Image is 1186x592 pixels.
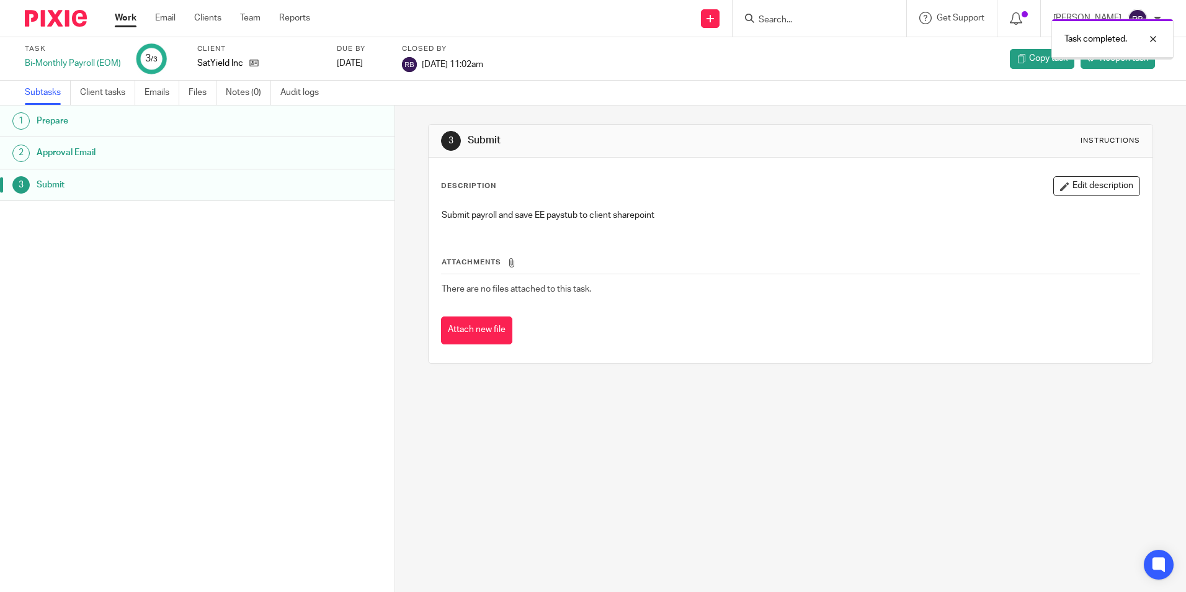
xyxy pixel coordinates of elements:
label: Client [197,44,321,54]
div: 3 [12,176,30,194]
a: Team [240,12,261,24]
p: SatYield Inc [197,57,243,70]
p: Submit payroll and save EE paystub to client sharepoint [442,209,1139,222]
div: 3 [145,52,158,66]
p: Description [441,181,496,191]
h1: Prepare [37,112,267,130]
span: [DATE] 11:02am [422,60,483,68]
div: [DATE] [337,57,386,70]
a: Reports [279,12,310,24]
label: Task [25,44,121,54]
a: Files [189,81,216,105]
img: svg%3E [402,57,417,72]
span: There are no files attached to this task. [442,285,591,294]
a: Client tasks [80,81,135,105]
h1: Approval Email [37,143,267,162]
a: Notes (0) [226,81,271,105]
button: Edit description [1053,176,1140,196]
div: 1 [12,112,30,130]
a: Audit logs [280,81,328,105]
h1: Submit [468,134,817,147]
a: Work [115,12,136,24]
small: /3 [151,56,158,63]
img: Pixie [25,10,87,27]
div: Bi-Monthly Payroll (EOM) [25,57,121,70]
div: 3 [441,131,461,151]
button: Attach new file [441,316,512,344]
span: Attachments [442,259,501,266]
p: Task completed. [1064,33,1127,45]
a: Clients [194,12,221,24]
a: Emails [145,81,179,105]
img: svg%3E [1128,9,1148,29]
div: 2 [12,145,30,162]
label: Due by [337,44,386,54]
h1: Submit [37,176,267,194]
a: Email [155,12,176,24]
div: Instructions [1081,136,1140,146]
label: Closed by [402,44,483,54]
a: Subtasks [25,81,71,105]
